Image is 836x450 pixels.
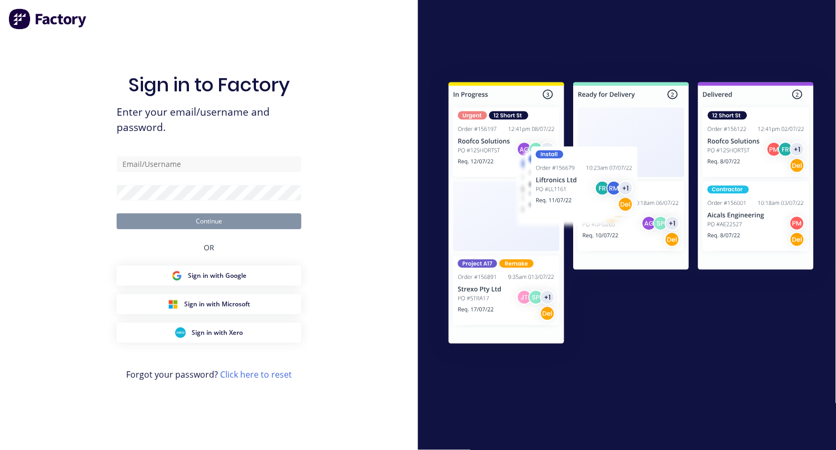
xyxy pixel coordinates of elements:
span: Sign in with Microsoft [185,299,251,309]
img: Sign in [426,62,836,368]
button: Google Sign inSign in with Google [117,266,301,286]
img: Microsoft Sign in [168,299,178,310]
img: Factory [8,8,88,30]
img: Xero Sign in [175,327,186,338]
span: Forgot your password? [126,368,292,381]
img: Google Sign in [172,270,182,281]
span: Sign in with Xero [192,328,243,337]
input: Email/Username [117,156,301,172]
button: Microsoft Sign inSign in with Microsoft [117,294,301,314]
button: Continue [117,213,301,229]
div: OR [204,229,214,266]
h1: Sign in to Factory [128,73,290,96]
a: Click here to reset [220,369,292,380]
span: Enter your email/username and password. [117,105,301,135]
span: Sign in with Google [188,271,247,280]
button: Xero Sign inSign in with Xero [117,323,301,343]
